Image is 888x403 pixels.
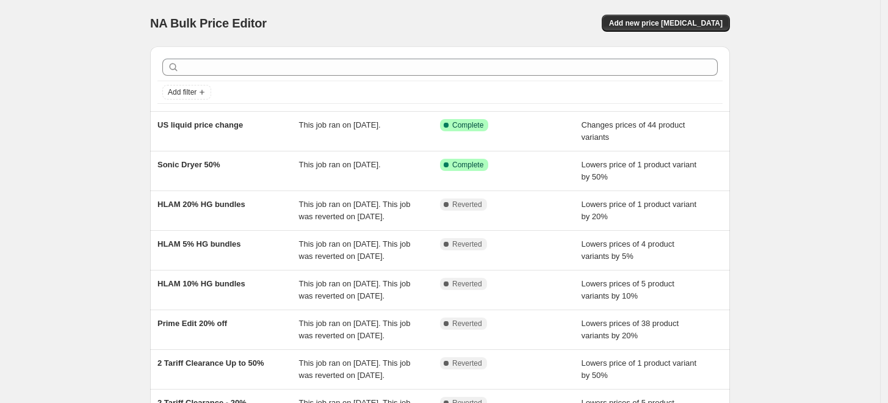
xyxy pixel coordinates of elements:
[150,16,267,30] span: NA Bulk Price Editor
[452,358,482,368] span: Reverted
[157,319,227,328] span: Prime Edit 20% off
[609,18,723,28] span: Add new price [MEDICAL_DATA]
[299,279,411,300] span: This job ran on [DATE]. This job was reverted on [DATE].
[452,120,483,130] span: Complete
[582,160,697,181] span: Lowers price of 1 product variant by 50%
[157,358,264,368] span: 2 Tariff Clearance Up to 50%
[582,120,685,142] span: Changes prices of 44 product variants
[582,358,697,380] span: Lowers price of 1 product variant by 50%
[452,279,482,289] span: Reverted
[452,200,482,209] span: Reverted
[157,120,243,129] span: US liquid price change
[299,160,381,169] span: This job ran on [DATE].
[157,279,245,288] span: HLAM 10% HG bundles
[299,239,411,261] span: This job ran on [DATE]. This job was reverted on [DATE].
[157,200,245,209] span: HLAM 20% HG bundles
[299,358,411,380] span: This job ran on [DATE]. This job was reverted on [DATE].
[162,85,211,100] button: Add filter
[299,200,411,221] span: This job ran on [DATE]. This job was reverted on [DATE].
[582,319,679,340] span: Lowers prices of 38 product variants by 20%
[452,160,483,170] span: Complete
[452,319,482,329] span: Reverted
[582,200,697,221] span: Lowers price of 1 product variant by 20%
[299,120,381,129] span: This job ran on [DATE].
[582,239,674,261] span: Lowers prices of 4 product variants by 5%
[168,87,197,97] span: Add filter
[299,319,411,340] span: This job ran on [DATE]. This job was reverted on [DATE].
[157,239,241,249] span: HLAM 5% HG bundles
[157,160,220,169] span: Sonic Dryer 50%
[452,239,482,249] span: Reverted
[582,279,674,300] span: Lowers prices of 5 product variants by 10%
[602,15,730,32] button: Add new price [MEDICAL_DATA]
